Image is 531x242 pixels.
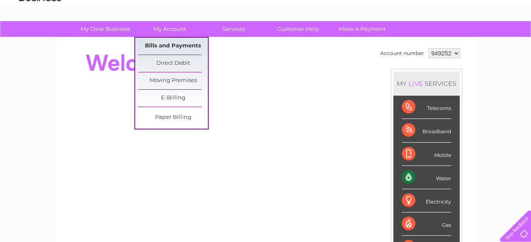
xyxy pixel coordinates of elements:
a: Paper Billing [138,109,208,126]
a: My Account [135,21,204,37]
a: Bills and Payments [138,38,208,55]
div: Clear Business is a trading name of Verastar Limited (registered in [GEOGRAPHIC_DATA] No. 3667643... [66,5,466,41]
div: MY SERVICES [393,71,460,96]
a: Make A Payment [327,21,397,37]
a: Customer Help [263,21,333,37]
a: Contact [475,36,496,42]
a: Telecoms [427,36,452,42]
a: E-Billing [138,90,208,107]
div: Electricity [402,189,451,212]
a: Moving Premises [138,72,208,89]
a: Services [199,21,269,37]
a: Blog [457,36,470,42]
div: Water [402,166,451,189]
a: Log out [503,36,523,42]
a: Energy [403,36,422,42]
a: My Clear Business [71,21,140,37]
div: Telecoms [402,96,451,119]
a: Water [382,36,398,42]
a: 0333 014 3131 [372,4,430,15]
img: logo.png [19,22,62,48]
a: Direct Debit [138,55,208,72]
td: Account number [378,46,426,60]
div: LIVE [407,80,425,88]
div: Mobile [402,143,451,166]
div: Broadband [402,119,451,142]
div: Gas [402,212,451,236]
